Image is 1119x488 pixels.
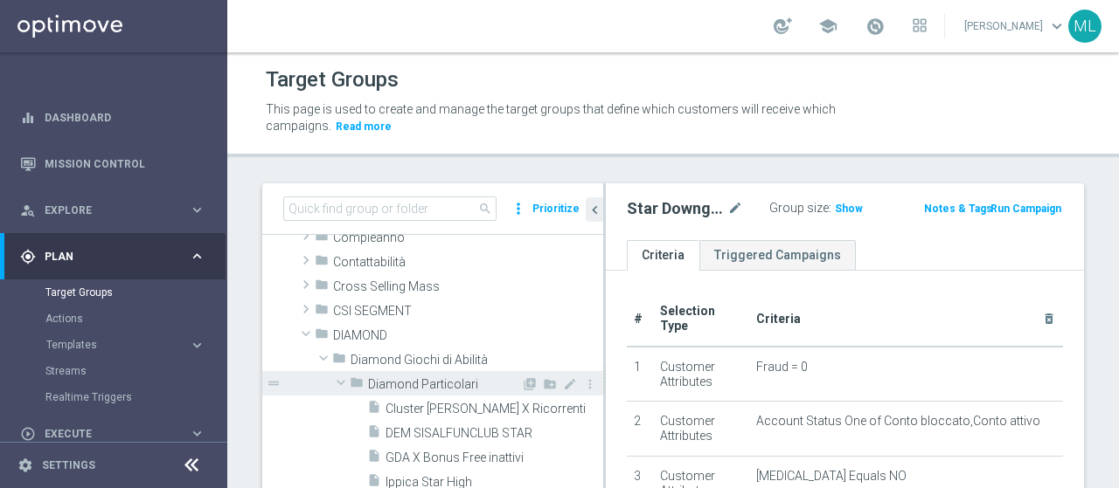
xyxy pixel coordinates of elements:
i: folder [315,302,329,322]
span: DIAMOND [333,328,603,343]
i: folder [315,253,329,273]
i: equalizer [20,110,36,126]
span: Criteria [756,312,801,326]
div: Explore [20,203,189,218]
th: Selection Type [653,292,749,347]
span: Cluster Caricato X Ricorrenti [386,402,603,416]
div: Templates [46,340,189,350]
button: Mission Control [19,157,206,171]
i: folder [315,278,329,298]
i: settings [17,457,33,473]
span: search [478,202,492,216]
div: ML [1068,10,1102,43]
span: [MEDICAL_DATA] Equals NO [756,469,907,484]
div: Dashboard [20,94,205,141]
div: Realtime Triggers [45,384,226,410]
i: person_search [20,203,36,218]
i: folder [350,375,364,395]
span: Templates [46,340,171,350]
i: keyboard_arrow_right [189,248,205,265]
div: Actions [45,306,226,332]
i: keyboard_arrow_right [189,337,205,354]
span: Show [835,203,863,215]
span: Account Status One of Conto bloccato,Conto attivo [756,414,1040,429]
i: insert_drive_file [367,424,381,444]
span: This page is used to create and manage the target groups that define which customers will receive... [266,102,836,133]
div: Streams [45,358,226,384]
th: # [627,292,653,347]
button: Run Campaign [989,199,1063,218]
button: gps_fixed Plan keyboard_arrow_right [19,250,206,264]
button: chevron_left [586,197,603,222]
button: Prioritize [530,197,582,221]
span: Diamond Giochi di Abilit&#xE0; [351,353,603,368]
i: mode_edit [727,198,743,219]
i: folder [315,229,329,249]
div: Mission Control [20,141,205,187]
i: insert_drive_file [367,400,381,420]
h2: Star Downgrade [627,198,724,219]
i: folder [315,326,329,347]
span: Execute [45,429,189,439]
a: Triggered Campaigns [699,240,856,271]
a: Realtime Triggers [45,390,182,404]
i: chevron_left [587,202,603,218]
i: more_vert [583,377,597,391]
button: equalizer Dashboard [19,111,206,125]
span: Cross Selling Mass [333,279,603,294]
span: Fraud = 0 [756,360,808,375]
i: Rename Folder [563,377,577,391]
span: CSI SEGMENT [333,304,603,319]
i: delete_forever [1042,312,1056,326]
button: play_circle_outline Execute keyboard_arrow_right [19,427,206,441]
span: Diamond Particolari [368,377,521,392]
span: GDA X Bonus Free inattivi [386,450,603,465]
i: keyboard_arrow_right [189,202,205,218]
i: folder [332,351,346,371]
a: Mission Control [45,141,205,187]
span: school [818,17,838,36]
i: more_vert [510,196,527,221]
td: 2 [627,402,653,457]
a: Criteria [627,240,699,271]
i: keyboard_arrow_right [189,425,205,442]
a: Settings [42,460,95,471]
a: Target Groups [45,285,182,299]
div: Target Groups [45,279,226,306]
div: Plan [20,249,189,265]
a: [PERSON_NAME]keyboard_arrow_down [963,13,1068,39]
div: Templates [45,332,226,358]
td: 1 [627,347,653,402]
span: Compleanno [333,230,603,245]
button: Read more [334,117,393,136]
i: Add Folder [543,377,557,391]
span: DEM SISALFUNCLUB STAR [386,426,603,441]
button: Templates keyboard_arrow_right [45,338,206,352]
i: insert_drive_file [367,449,381,469]
span: Contattabilit&#xE0; [333,255,603,270]
input: Quick find group or folder [283,196,497,221]
label: Group size [769,201,829,216]
div: Execute [20,426,189,442]
i: play_circle_outline [20,426,36,442]
a: Actions [45,312,182,326]
i: gps_fixed [20,249,36,265]
td: Customer Attributes [653,347,749,402]
a: Dashboard [45,94,205,141]
i: Add Target group [523,377,537,391]
button: person_search Explore keyboard_arrow_right [19,203,206,217]
td: Customer Attributes [653,402,749,457]
label: : [829,201,831,216]
h1: Target Groups [266,67,399,93]
button: Notes & Tags [922,199,994,218]
span: Plan [45,251,189,262]
a: Streams [45,364,182,378]
span: keyboard_arrow_down [1047,17,1067,36]
span: Explore [45,205,189,216]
